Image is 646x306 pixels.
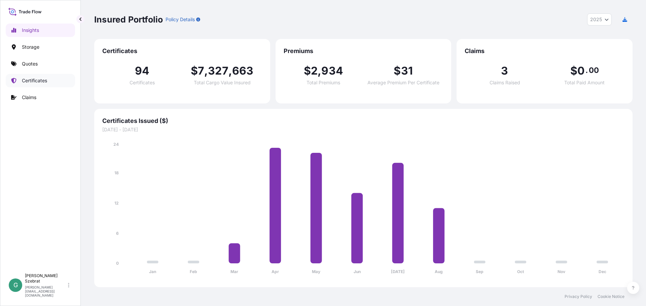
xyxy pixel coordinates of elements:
[204,65,208,76] span: ,
[501,65,508,76] span: 3
[166,16,195,23] p: Policy Details
[190,269,197,274] tspan: Feb
[318,65,321,76] span: ,
[94,14,163,25] p: Insured Portfolio
[465,47,624,55] span: Claims
[149,269,156,274] tspan: Jan
[490,80,520,85] span: Claims Raised
[598,294,624,299] a: Cookie Notice
[102,126,624,133] span: [DATE] - [DATE]
[354,269,361,274] tspan: Jun
[394,65,401,76] span: $
[130,80,155,85] span: Certificates
[367,80,439,85] span: Average Premium Per Certificate
[577,65,585,76] span: 0
[113,142,119,147] tspan: 24
[6,74,75,87] a: Certificates
[6,24,75,37] a: Insights
[284,47,443,55] span: Premiums
[570,65,577,76] span: $
[304,65,311,76] span: $
[116,261,119,266] tspan: 0
[391,269,405,274] tspan: [DATE]
[228,65,232,76] span: ,
[194,80,251,85] span: Total Cargo Value Insured
[564,80,605,85] span: Total Paid Amount
[599,269,606,274] tspan: Dec
[114,201,119,206] tspan: 12
[6,91,75,104] a: Claims
[6,57,75,71] a: Quotes
[311,65,318,76] span: 2
[321,65,343,76] span: 934
[22,27,39,34] p: Insights
[191,65,198,76] span: $
[25,273,67,284] p: [PERSON_NAME] Szebrat
[230,269,238,274] tspan: Mar
[22,60,38,67] p: Quotes
[13,282,18,289] span: G
[135,65,149,76] span: 94
[102,47,262,55] span: Certificates
[587,13,612,26] button: Year Selector
[22,44,39,50] p: Storage
[272,269,279,274] tspan: Apr
[208,65,228,76] span: 327
[22,77,47,84] p: Certificates
[6,40,75,54] a: Storage
[565,294,592,299] a: Privacy Policy
[25,285,67,297] p: [PERSON_NAME][EMAIL_ADDRESS][DOMAIN_NAME]
[558,269,566,274] tspan: Nov
[232,65,254,76] span: 663
[116,231,119,236] tspan: 6
[517,269,524,274] tspan: Oct
[312,269,321,274] tspan: May
[401,65,413,76] span: 31
[590,16,602,23] span: 2025
[102,117,624,125] span: Certificates Issued ($)
[114,170,119,175] tspan: 18
[307,80,340,85] span: Total Premiums
[435,269,443,274] tspan: Aug
[585,68,588,73] span: .
[589,68,599,73] span: 00
[198,65,204,76] span: 7
[476,269,483,274] tspan: Sep
[22,94,36,101] p: Claims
